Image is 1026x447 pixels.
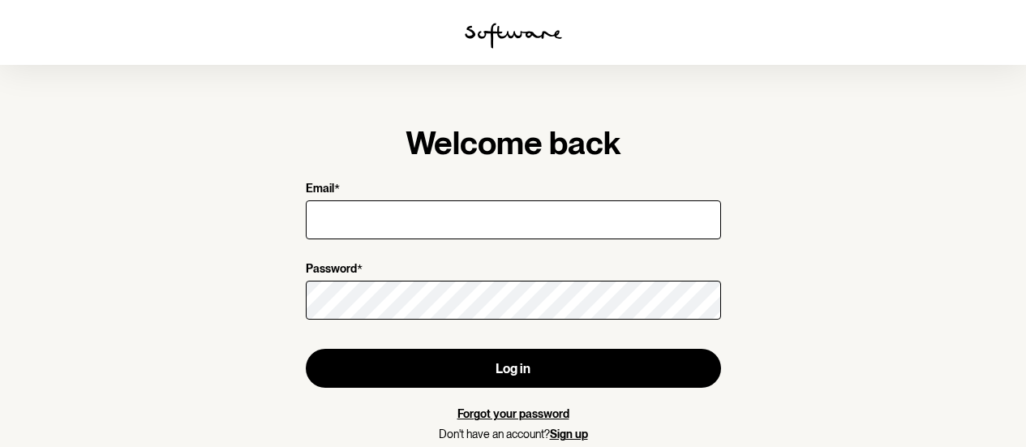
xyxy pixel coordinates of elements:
button: Log in [306,349,721,388]
p: Email [306,182,334,197]
a: Sign up [550,428,588,441]
p: Password [306,262,357,277]
img: software logo [465,23,562,49]
p: Don't have an account? [306,428,721,441]
a: Forgot your password [457,407,569,420]
h1: Welcome back [306,123,721,162]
